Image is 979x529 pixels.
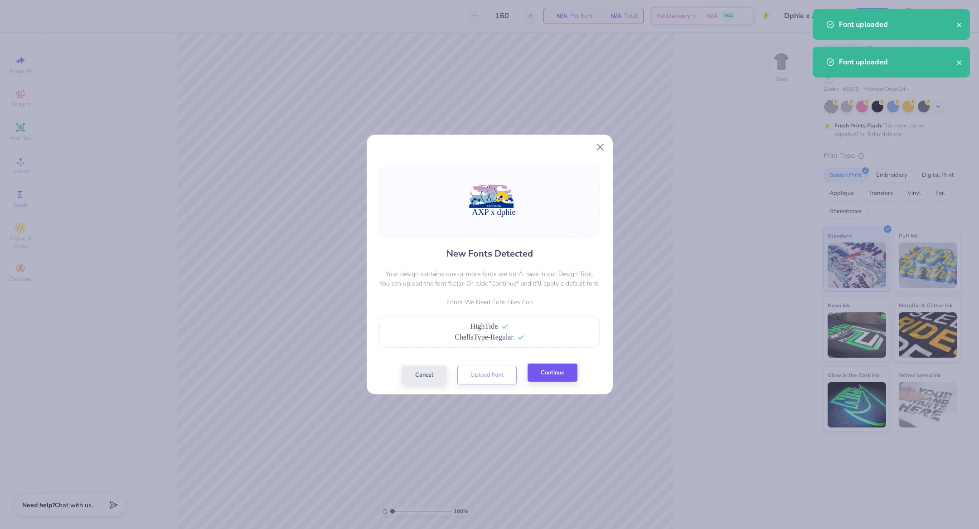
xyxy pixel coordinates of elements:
[839,19,956,30] div: Font uploaded
[379,297,600,307] p: Fonts We Need Font Files For:
[956,19,963,30] button: close
[591,139,609,156] button: Close
[446,247,533,260] h4: New Fonts Detected
[470,322,498,330] span: HighTide
[402,366,446,384] button: Cancel
[839,57,956,68] div: Font uploaded
[528,364,577,382] button: Continue
[956,57,963,68] button: close
[455,333,514,341] span: ChellaType-Regular
[379,269,600,288] p: Your design contains one or more fonts we don't have in our Design Tool. You can upload the font ...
